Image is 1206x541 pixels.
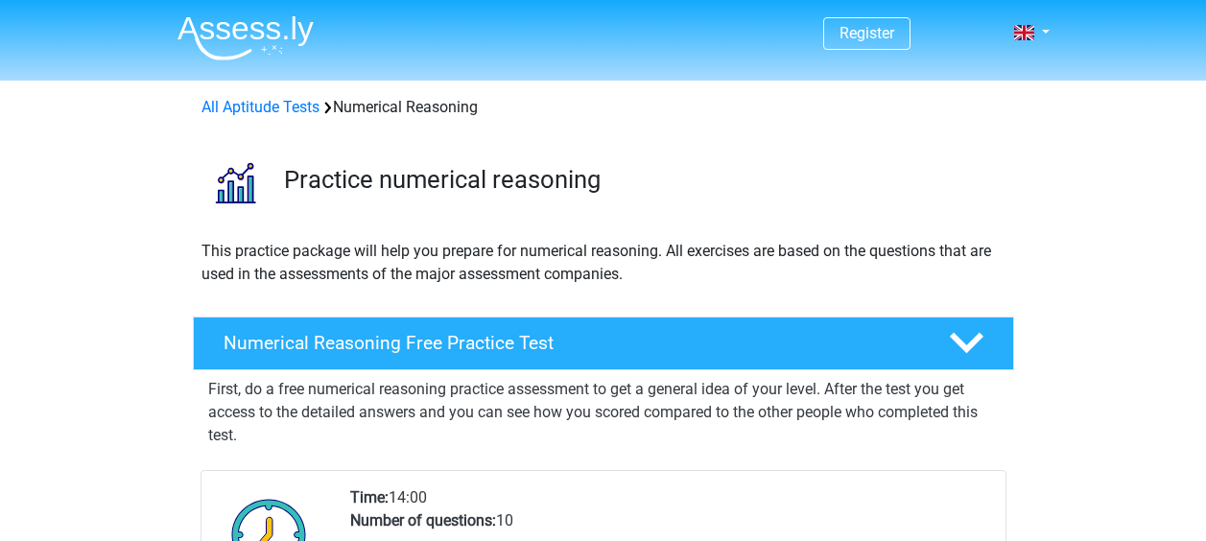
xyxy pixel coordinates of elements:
img: Assessly [177,15,314,60]
img: numerical reasoning [194,142,275,223]
b: Time: [350,488,389,506]
a: All Aptitude Tests [201,98,319,116]
p: This practice package will help you prepare for numerical reasoning. All exercises are based on t... [201,240,1005,286]
p: First, do a free numerical reasoning practice assessment to get a general idea of your level. Aft... [208,378,999,447]
a: Numerical Reasoning Free Practice Test [185,317,1022,370]
a: Register [839,24,894,42]
div: Numerical Reasoning [194,96,1013,119]
b: Number of questions: [350,511,496,529]
h3: Practice numerical reasoning [284,165,999,195]
h4: Numerical Reasoning Free Practice Test [224,332,918,354]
